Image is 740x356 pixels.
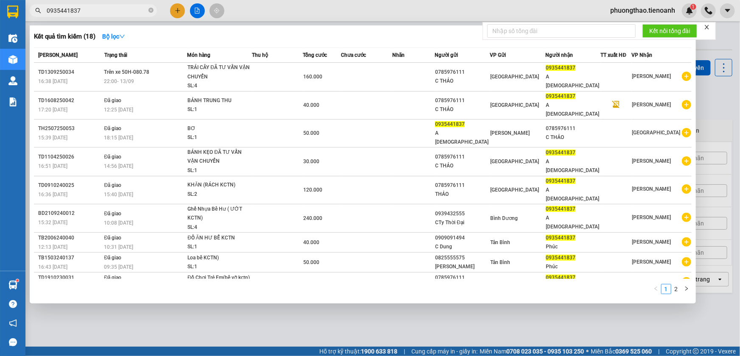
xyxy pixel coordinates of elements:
span: 0935441837 [546,206,575,212]
span: [PERSON_NAME] [632,186,671,192]
div: C THẢO [435,161,489,170]
div: BÁNH KẸO ĐÃ TƯ VẤN VẬN CHUYỂN [187,148,251,166]
div: 0785976111 [546,124,600,133]
div: SL: 4 [187,81,251,91]
img: solution-icon [8,97,17,106]
span: 16:36 [DATE] [38,192,67,197]
span: plus-circle [682,100,691,109]
div: THẢO [435,190,489,199]
div: TB2006240040 [38,234,102,242]
span: left [653,286,659,291]
span: 40.000 [303,239,319,245]
div: TD1104250026 [38,153,102,161]
span: 0935441837 [435,121,465,127]
span: 0935441837 [546,235,575,241]
span: notification [9,319,17,327]
img: warehouse-icon [8,281,17,289]
span: 18:15 [DATE] [104,135,134,141]
span: [PERSON_NAME] [632,214,671,220]
span: plus-circle [682,184,691,194]
div: SL: 1 [187,105,251,114]
span: [PERSON_NAME] [632,158,671,164]
span: VP Gửi [490,52,506,58]
span: 16:38 [DATE] [38,78,67,84]
span: Đã giao [104,97,122,103]
div: C THẢO [435,105,489,114]
div: 0785976111 [435,96,489,105]
span: 15:40 [DATE] [104,192,134,197]
div: 0785976111 [435,153,489,161]
span: Chưa cước [341,52,366,58]
span: close-circle [148,8,154,13]
a: 2 [672,284,681,294]
span: 15:32 [DATE] [38,220,67,225]
span: plus-circle [682,156,691,166]
span: [GEOGRAPHIC_DATA] [491,102,539,108]
span: VP Nhận [631,52,652,58]
sup: 1 [16,279,19,282]
span: 0935441837 [546,275,575,281]
div: 0785976111 [435,273,489,282]
span: down [119,33,125,39]
img: warehouse-icon [8,34,17,43]
div: A [DEMOGRAPHIC_DATA] [435,129,489,147]
div: SL: 4 [187,223,251,232]
div: C THẢO [546,133,600,142]
span: 0935441837 [546,93,575,99]
span: plus-circle [682,257,691,267]
div: TD1309250034 [38,68,102,77]
span: 22:00 - 13/09 [104,78,134,84]
div: 0785976111 [435,181,489,190]
span: 09:35 [DATE] [104,264,134,270]
div: BD2109240012 [38,209,102,218]
input: Nhập số tổng đài [487,24,636,38]
button: right [681,284,692,294]
div: TH2507250053 [38,124,102,133]
span: plus-circle [682,213,691,222]
img: warehouse-icon [8,76,17,85]
a: 1 [662,284,671,294]
span: [PERSON_NAME] [632,239,671,245]
div: 0825555575 [435,253,489,262]
div: SL: 1 [187,133,251,142]
span: plus-circle [682,128,691,137]
img: warehouse-icon [8,55,17,64]
button: Bộ lọcdown [95,30,132,43]
div: Phúc [546,262,600,271]
span: TT xuất HĐ [601,52,627,58]
span: [GEOGRAPHIC_DATA] [491,74,539,80]
span: Người gửi [435,52,458,58]
span: 14:56 [DATE] [104,163,134,169]
span: Nhãn [392,52,405,58]
span: [PERSON_NAME] [632,102,671,108]
div: A [DEMOGRAPHIC_DATA] [546,186,600,203]
span: [GEOGRAPHIC_DATA] [491,187,539,193]
span: Bình Dương [491,215,518,221]
div: A [DEMOGRAPHIC_DATA] [546,157,600,175]
span: close [704,24,710,30]
div: 0909091494 [435,234,489,242]
span: Tổng cước [303,52,327,58]
span: 15:39 [DATE] [38,135,67,141]
span: [PERSON_NAME] [632,259,671,265]
span: 17:20 [DATE] [38,107,67,113]
span: Trên xe 50H-080.78 [104,69,150,75]
span: plus-circle [682,277,691,286]
div: 0785976111 [435,68,489,77]
span: 240.000 [303,215,322,221]
span: 120.000 [303,187,322,193]
span: Người nhận [545,52,573,58]
div: 0939432555 [435,209,489,218]
span: 12:25 [DATE] [104,107,134,113]
span: Đã giao [104,182,122,188]
div: Ghế Nhựa Bể Hư ( ƯỚT KCTN) [187,205,251,223]
span: [PERSON_NAME] [491,130,530,136]
div: SL: 1 [187,242,251,252]
span: [PERSON_NAME] [632,73,671,79]
span: close-circle [148,7,154,15]
div: TB1503240137 [38,253,102,262]
button: Kết nối tổng đài [642,24,697,38]
span: 0935441837 [546,65,575,71]
span: Đã giao [104,235,122,241]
